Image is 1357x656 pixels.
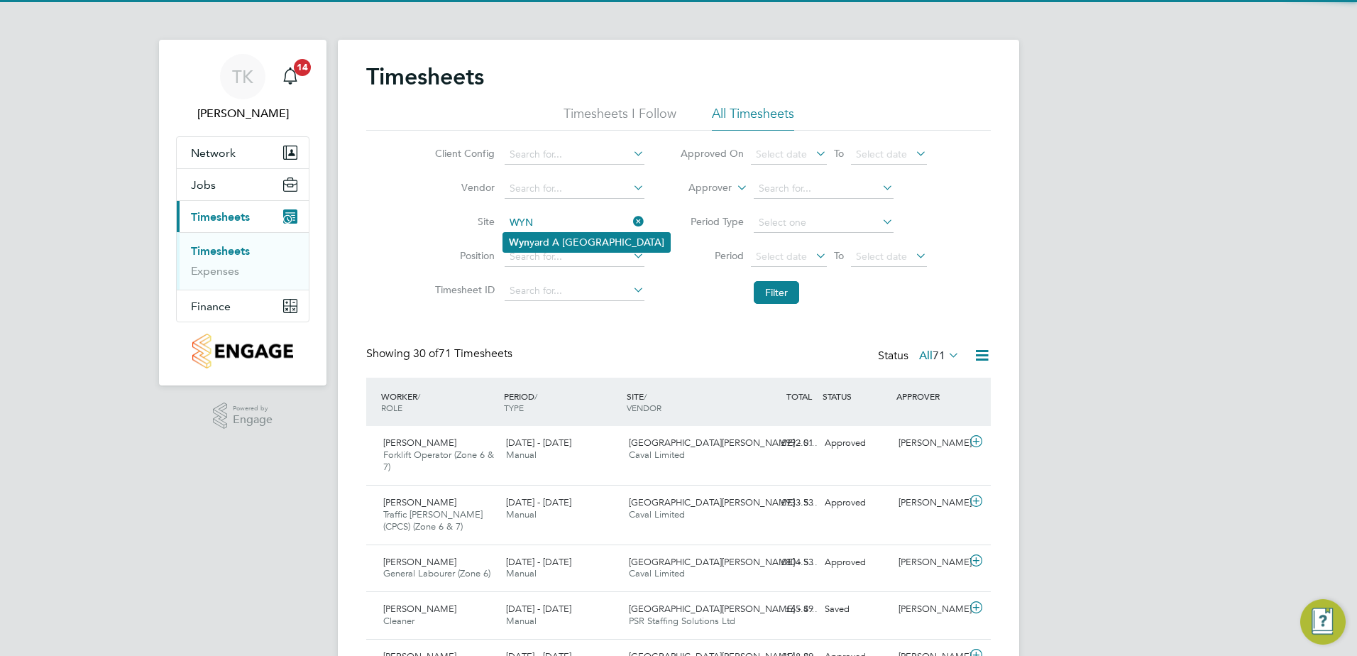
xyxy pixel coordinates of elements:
div: [PERSON_NAME] [893,551,967,574]
div: SITE [623,383,746,420]
span: [PERSON_NAME] [383,603,456,615]
span: 30 of [413,346,439,361]
span: [DATE] - [DATE] [506,603,571,615]
span: / [644,390,647,402]
label: Approver [668,181,732,195]
span: Manual [506,615,537,627]
div: Approved [819,491,893,515]
input: Search for... [505,213,644,233]
span: [GEOGRAPHIC_DATA][PERSON_NAME] - S… [629,437,818,449]
span: [GEOGRAPHIC_DATA][PERSON_NAME] - S… [629,496,818,508]
label: Period Type [680,215,744,228]
span: [DATE] - [DATE] [506,496,571,508]
label: All [919,349,960,363]
span: Manual [506,508,537,520]
span: Timesheets [191,210,250,224]
input: Search for... [505,145,644,165]
b: Wyn [509,236,529,248]
div: £933.53 [745,491,819,515]
div: £992.01 [745,432,819,455]
input: Search for... [505,179,644,199]
span: 71 Timesheets [413,346,512,361]
img: countryside-properties-logo-retina.png [192,334,292,368]
span: Cleaner [383,615,414,627]
button: Engage Resource Center [1300,599,1346,645]
div: Approved [819,551,893,574]
span: [GEOGRAPHIC_DATA][PERSON_NAME] - S… [629,603,818,615]
span: Finance [191,300,231,313]
span: Caval Limited [629,508,685,520]
input: Select one [754,213,894,233]
span: 71 [933,349,945,363]
span: VENDOR [627,402,661,413]
div: Timesheets [177,232,309,290]
span: / [417,390,420,402]
label: Timesheet ID [431,283,495,296]
a: Powered byEngage [213,403,273,430]
span: Traffic [PERSON_NAME] (CPCS) (Zone 6 & 7) [383,508,483,532]
a: Go to home page [176,334,309,368]
span: Jobs [191,178,216,192]
label: Position [431,249,495,262]
span: Select date [756,148,807,160]
span: TYPE [504,402,524,413]
span: Manual [506,449,537,461]
span: General Labourer (Zone 6) [383,567,490,579]
a: TK[PERSON_NAME] [176,54,309,122]
span: Forklift Operator (Zone 6 & 7) [383,449,494,473]
label: Approved On [680,147,744,160]
span: Caval Limited [629,567,685,579]
input: Search for... [754,179,894,199]
span: Select date [856,148,907,160]
div: [PERSON_NAME] [893,598,967,621]
div: APPROVER [893,383,967,409]
span: Select date [856,250,907,263]
li: yard A [GEOGRAPHIC_DATA] [503,233,670,252]
div: Saved [819,598,893,621]
span: 14 [294,59,311,76]
input: Search for... [505,247,644,267]
span: [PERSON_NAME] [383,496,456,508]
span: / [534,390,537,402]
span: [GEOGRAPHIC_DATA][PERSON_NAME] - S… [629,556,818,568]
span: To [830,144,848,163]
button: Finance [177,290,309,322]
label: Site [431,215,495,228]
input: Search for... [505,281,644,301]
span: Engage [233,414,273,426]
span: Select date [756,250,807,263]
span: [DATE] - [DATE] [506,556,571,568]
a: Expenses [191,264,239,278]
button: Timesheets [177,201,309,232]
label: Period [680,249,744,262]
span: [PERSON_NAME] [383,437,456,449]
span: ROLE [381,402,402,413]
button: Network [177,137,309,168]
div: [PERSON_NAME] [893,491,967,515]
span: To [830,246,848,265]
label: Client Config [431,147,495,160]
span: PSR Staffing Solutions Ltd [629,615,735,627]
li: Timesheets I Follow [564,105,676,131]
div: £804.53 [745,551,819,574]
span: [PERSON_NAME] [383,556,456,568]
label: Vendor [431,181,495,194]
div: STATUS [819,383,893,409]
div: WORKER [378,383,500,420]
div: Approved [819,432,893,455]
span: TOTAL [786,390,812,402]
div: £65.49 [745,598,819,621]
span: [DATE] - [DATE] [506,437,571,449]
span: Caval Limited [629,449,685,461]
h2: Timesheets [366,62,484,91]
a: Timesheets [191,244,250,258]
nav: Main navigation [159,40,326,386]
a: 14 [276,54,304,99]
span: Tyler Kelly [176,105,309,122]
div: Showing [366,346,515,361]
li: All Timesheets [712,105,794,131]
div: PERIOD [500,383,623,420]
span: Powered by [233,403,273,415]
div: Status [878,346,962,366]
div: [PERSON_NAME] [893,432,967,455]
